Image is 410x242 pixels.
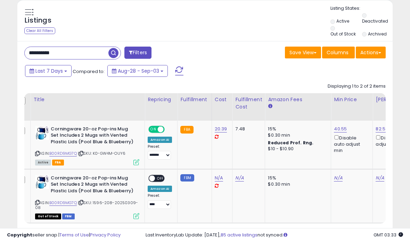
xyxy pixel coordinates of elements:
button: Last 7 Days [25,65,72,77]
div: Min Price [334,96,370,103]
div: seller snap | | [7,232,121,239]
div: Fulfillment [180,96,208,103]
button: Filters [124,47,151,59]
button: Aug-28 - Sep-03 [107,65,168,77]
span: Aug-28 - Sep-03 [118,67,159,74]
small: FBA [180,126,193,134]
div: Amazon AI [148,137,172,143]
b: Corningware 20-oz Pop-ins Mug Set Includes 2 Mugs with Vented Plastic Lids (Pool Blue & Blueberry) [51,175,135,196]
div: Disable auto adjust min [334,134,367,154]
div: $10 - $10.90 [268,146,326,152]
strong: Copyright [7,232,32,238]
label: Archived [368,31,387,37]
small: Amazon Fees. [268,103,272,110]
div: ASIN: [35,175,139,219]
a: B00RD9MG7Q [49,151,77,156]
span: Compared to: [73,68,105,75]
img: 51G1VovNF6L._SL40_.jpg [35,126,49,140]
div: Repricing [148,96,174,103]
div: Preset: [148,144,172,160]
span: Last 7 Days [35,67,63,74]
h5: Listings [25,16,51,25]
div: $0.30 min [268,132,326,138]
div: Displaying 1 to 2 of 2 items [328,83,386,90]
span: All listings currently available for purchase on Amazon [35,160,51,166]
a: N/A [376,175,384,181]
b: Corningware 20-oz Pop-ins Mug Set Includes 2 Mugs with Vented Plastic Lids (Pool Blue & Blueberry) [51,126,135,147]
div: Amazon AI [148,186,172,192]
p: Listing States: [330,5,393,12]
a: N/A [215,175,223,181]
span: FBM [62,213,75,219]
a: N/A [235,175,244,181]
div: 15% [268,126,326,132]
label: Out of Stock [330,31,356,37]
button: Save View [285,47,321,58]
a: 40.55 [334,126,347,132]
b: Reduced Prof. Rng. [268,140,313,146]
div: Clear All Filters [24,27,55,34]
div: Fulfillment Cost [235,96,262,111]
button: Columns [322,47,355,58]
a: Privacy Policy [90,232,121,238]
div: 15% [268,175,326,181]
button: Actions [356,47,386,58]
span: Columns [327,49,348,56]
span: FBA [52,160,64,166]
div: ASIN: [35,126,139,164]
span: | SKU: 1596-208-20250309-08 [35,200,138,210]
div: Last InventoryLab Update: [DATE], not synced. [146,232,403,239]
span: | SKU: K0-GW4M-OUY6 [78,151,125,156]
span: OFF [155,175,166,181]
div: Preset: [148,193,172,209]
img: 51G1VovNF6L._SL40_.jpg [35,175,49,189]
span: OFF [164,126,175,132]
a: B00RD9MG7Q [49,200,77,206]
span: All listings that are currently out of stock and unavailable for purchase on Amazon [35,213,61,219]
small: FBM [180,174,194,181]
div: Cost [215,96,230,103]
span: 2025-09-11 03:33 GMT [374,232,403,238]
div: Amazon Fees [268,96,328,103]
a: 85 active listings [221,232,257,238]
a: N/A [334,175,342,181]
a: Terms of Use [59,232,89,238]
div: $0.30 min [268,181,326,187]
label: Deactivated [362,18,388,24]
a: 20.39 [215,126,227,132]
a: 82.53 [376,126,388,132]
div: 7.48 [235,126,260,132]
label: Active [336,18,349,24]
div: Title [33,96,142,103]
span: ON [149,126,158,132]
